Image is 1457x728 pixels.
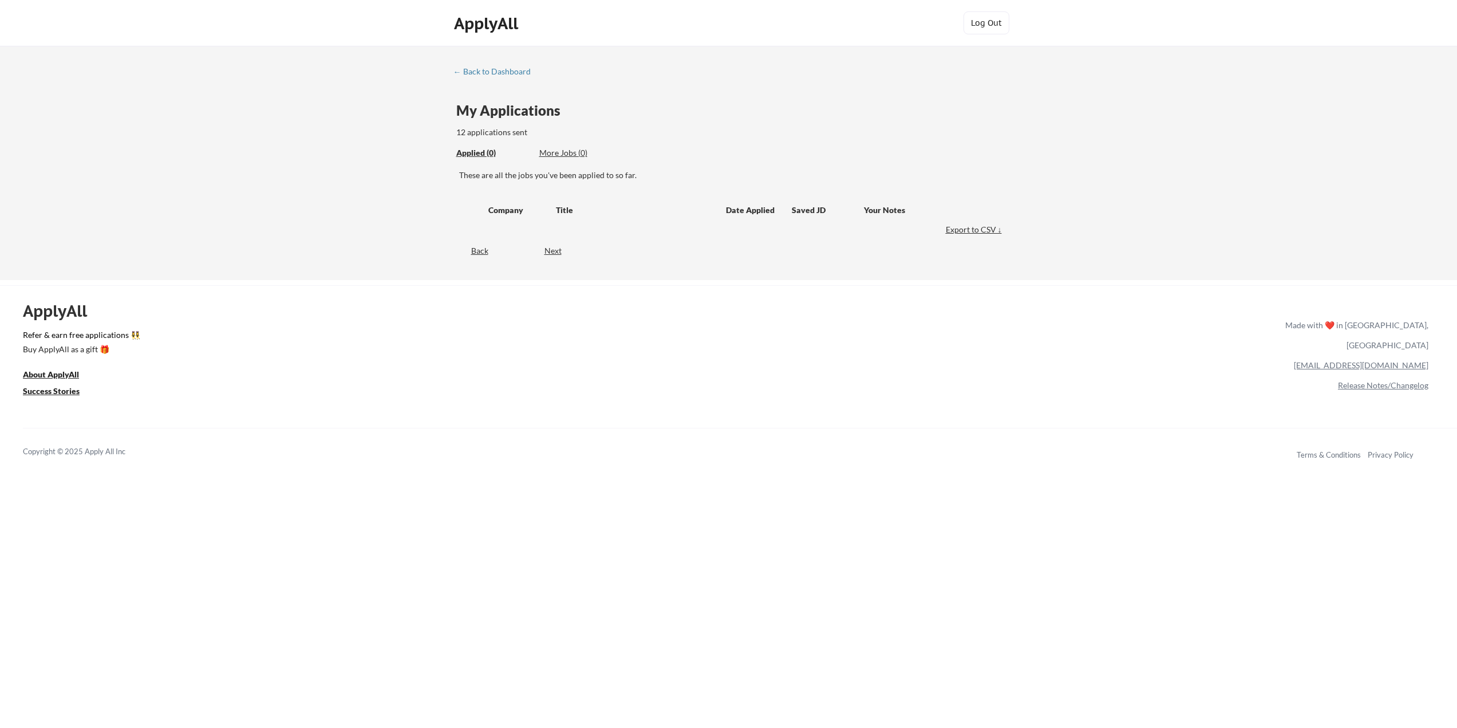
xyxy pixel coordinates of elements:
div: My Applications [456,104,570,117]
div: Buy ApplyAll as a gift 🎁 [23,345,137,353]
a: About ApplyAll [23,368,95,383]
div: ← Back to Dashboard [453,68,539,76]
div: These are all the jobs you've been applied to so far. [459,170,1005,181]
div: Your Notes [864,204,994,216]
div: Copyright © 2025 Apply All Inc [23,446,155,458]
div: More Jobs (0) [539,147,623,159]
div: Company [488,204,546,216]
div: 12 applications sent [456,127,678,138]
a: Privacy Policy [1368,450,1413,459]
u: About ApplyAll [23,369,79,379]
a: Success Stories [23,385,95,399]
u: Success Stories [23,386,80,396]
div: Made with ❤️ in [GEOGRAPHIC_DATA], [GEOGRAPHIC_DATA] [1281,315,1428,355]
div: These are all the jobs you've been applied to so far. [456,147,531,159]
a: Terms & Conditions [1297,450,1361,459]
div: Next [544,245,575,257]
div: Saved JD [792,199,864,220]
div: Title [556,204,715,216]
div: These are job applications we think you'd be a good fit for, but couldn't apply you to automatica... [539,147,623,159]
a: [EMAIL_ADDRESS][DOMAIN_NAME] [1294,360,1428,370]
a: ← Back to Dashboard [453,67,539,78]
div: ApplyAll [454,14,522,33]
a: Buy ApplyAll as a gift 🎁 [23,343,137,357]
div: ApplyAll [23,301,100,321]
button: Log Out [964,11,1009,34]
a: Refer & earn free applications 👯‍♀️ [23,331,1046,343]
div: Applied (0) [456,147,531,159]
a: Release Notes/Changelog [1338,380,1428,390]
div: Back [453,245,488,257]
div: Date Applied [726,204,776,216]
div: Export to CSV ↓ [946,224,1005,235]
